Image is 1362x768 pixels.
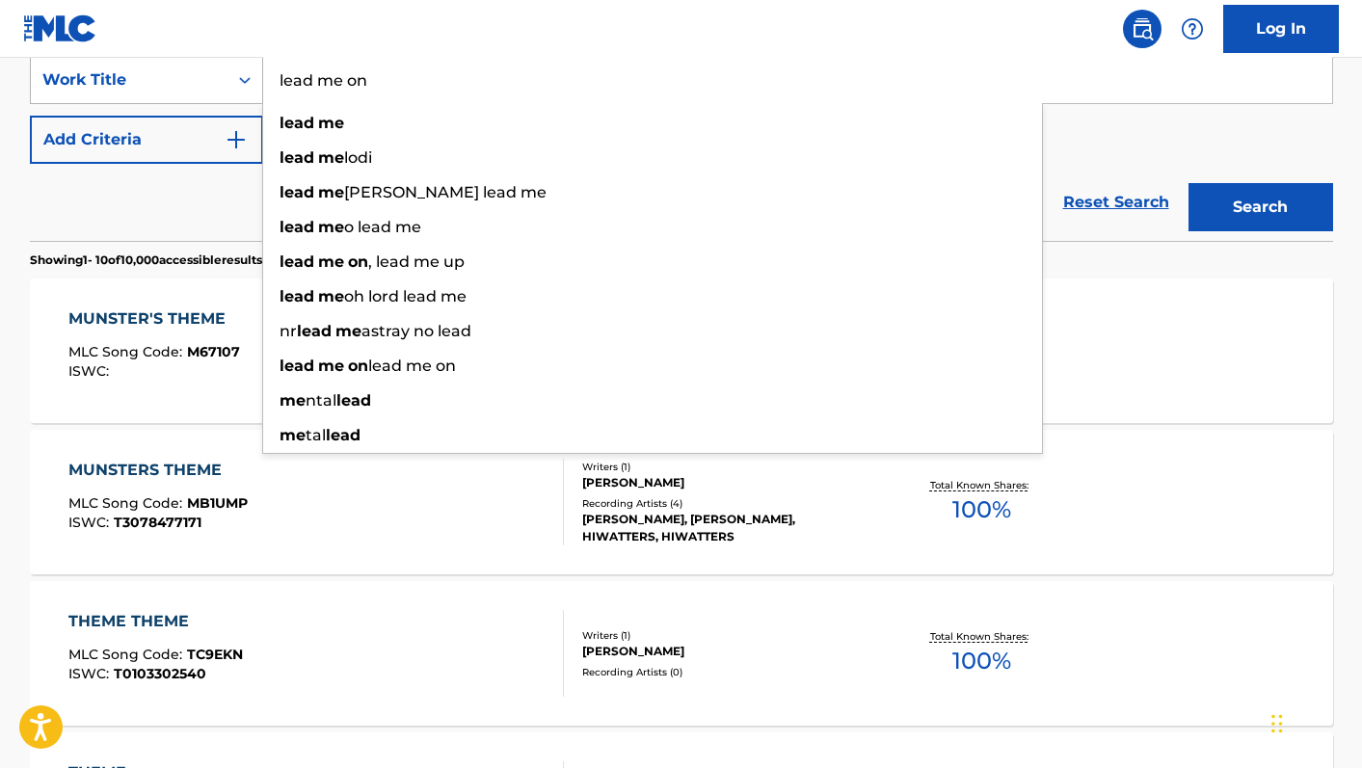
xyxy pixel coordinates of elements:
[68,665,114,682] span: ISWC :
[30,430,1333,574] a: MUNSTERS THEMEMLC Song Code:MB1UMPISWC:T3078477171Writers (1)[PERSON_NAME]Recording Artists (4)[P...
[225,128,248,151] img: 9d2ae6d4665cec9f34b9.svg
[30,278,1333,423] a: MUNSTER'S THEMEMLC Song Code:M67107ISWC:Writers (2)[PERSON_NAME], [PERSON_NAME] [PERSON_NAME]Reco...
[68,514,114,531] span: ISWC :
[42,68,216,92] div: Work Title
[280,114,314,132] strong: lead
[344,183,547,201] span: [PERSON_NAME] lead me
[318,148,344,167] strong: me
[68,459,248,482] div: MUNSTERS THEME
[187,646,243,663] span: TC9EKN
[1223,5,1339,53] a: Log In
[930,629,1033,644] p: Total Known Shares:
[280,183,314,201] strong: lead
[306,426,326,444] span: tal
[348,357,368,375] strong: on
[280,287,314,305] strong: lead
[187,494,248,512] span: MB1UMP
[318,218,344,236] strong: me
[582,665,873,679] div: Recording Artists ( 0 )
[1054,181,1179,224] a: Reset Search
[361,322,471,340] span: astray no lead
[348,252,368,271] strong: on
[187,343,240,360] span: M67107
[297,322,332,340] strong: lead
[114,514,201,531] span: T3078477171
[280,322,297,340] span: nr
[306,391,336,410] span: ntal
[582,643,873,660] div: [PERSON_NAME]
[344,148,372,167] span: lodi
[1266,675,1362,768] iframe: Chat Widget
[344,287,467,305] span: oh lord lead me
[68,307,240,331] div: MUNSTER'S THEME
[30,581,1333,726] a: THEME THEMEMLC Song Code:TC9EKNISWC:T0103302540Writers (1)[PERSON_NAME]Recording Artists (0)Total...
[318,252,344,271] strong: me
[280,391,306,410] strong: me
[582,496,873,511] div: Recording Artists ( 4 )
[1181,17,1204,40] img: help
[582,474,873,491] div: [PERSON_NAME]
[1271,695,1283,753] div: Drag
[68,343,187,360] span: MLC Song Code :
[280,426,306,444] strong: me
[280,148,314,167] strong: lead
[30,56,1333,241] form: Search Form
[114,665,206,682] span: T0103302540
[1123,10,1162,48] a: Public Search
[68,610,243,633] div: THEME THEME
[930,478,1033,492] p: Total Known Shares:
[1188,183,1333,231] button: Search
[326,426,361,444] strong: lead
[30,252,347,269] p: Showing 1 - 10 of 10,000 accessible results (Total 130,604 )
[280,357,314,375] strong: lead
[344,218,421,236] span: o lead me
[1131,17,1154,40] img: search
[280,252,314,271] strong: lead
[318,183,344,201] strong: me
[335,322,361,340] strong: me
[23,14,97,42] img: MLC Logo
[952,492,1011,527] span: 100 %
[68,494,187,512] span: MLC Song Code :
[30,116,263,164] button: Add Criteria
[68,362,114,380] span: ISWC :
[68,646,187,663] span: MLC Song Code :
[280,218,314,236] strong: lead
[1173,10,1212,48] div: Help
[336,391,371,410] strong: lead
[368,357,456,375] span: lead me on
[582,460,873,474] div: Writers ( 1 )
[318,287,344,305] strong: me
[952,644,1011,678] span: 100 %
[318,357,344,375] strong: me
[582,511,873,545] div: [PERSON_NAME], [PERSON_NAME], HIWATTERS, HIWATTERS
[368,252,465,271] span: , lead me up
[582,628,873,643] div: Writers ( 1 )
[318,114,344,132] strong: me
